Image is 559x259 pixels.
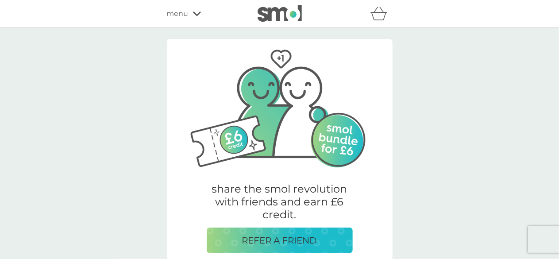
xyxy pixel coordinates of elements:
p: share the smol revolution with friends and earn £6 credit. [207,183,353,221]
div: basket [370,5,393,23]
button: REFER A FRIEND [207,228,353,253]
p: REFER A FRIEND [242,233,317,247]
img: smol [258,5,302,22]
img: Two friends, one with their arm around the other. [180,39,379,172]
span: menu [167,8,189,19]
